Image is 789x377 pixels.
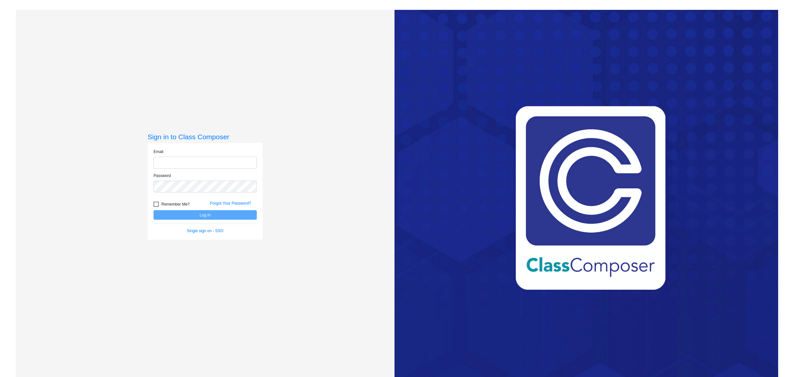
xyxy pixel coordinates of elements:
[187,229,223,233] a: Single sign on - SSO
[210,201,251,206] a: Forgot Your Password?
[161,200,190,208] span: Remember Me?
[148,133,263,141] h3: Sign in to Class Composer
[154,149,163,155] label: Email
[154,210,257,220] button: Log In
[154,173,171,179] label: Password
